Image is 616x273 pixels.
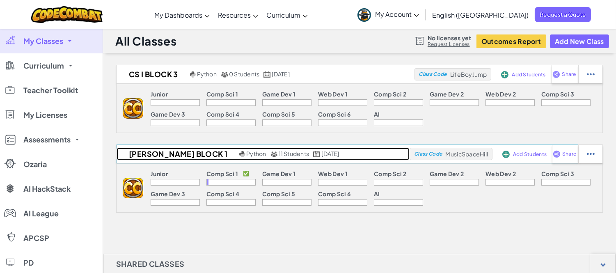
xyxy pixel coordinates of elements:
button: Add New Class [550,34,609,48]
img: calendar.svg [313,151,321,157]
span: My Dashboards [154,11,202,19]
span: My Licenses [23,111,67,119]
span: Teacher Toolkit [23,87,78,94]
img: MultipleUsers.png [270,151,278,157]
p: Comp Sci 5 [262,111,295,117]
img: python.png [190,71,196,78]
span: Ozaria [23,161,47,168]
p: ✅ [243,170,249,177]
span: 11 Students [279,150,309,157]
p: AI [374,111,380,117]
p: Comp Sci 3 [541,170,574,177]
img: avatar [357,8,371,22]
a: Request Licenses [428,41,471,48]
span: Python [197,70,217,78]
span: MusicSpaceHill [446,150,488,158]
img: logo [123,178,143,198]
p: Web Dev 2 [485,170,516,177]
span: Python [246,150,266,157]
a: CS I Block 3 Python 0 Students [DATE] [117,68,414,80]
p: Comp Sci 2 [374,170,406,177]
p: Junior [151,170,168,177]
p: Comp Sci 6 [318,111,350,117]
span: AI League [23,210,59,217]
img: logo [123,98,143,119]
p: Comp Sci 1 [206,91,238,97]
img: CodeCombat logo [31,6,103,23]
a: Curriculum [262,4,312,26]
span: No licenses yet [428,34,471,41]
p: Game Dev 2 [430,170,464,177]
span: Curriculum [266,11,300,19]
p: Game Dev 3 [151,190,185,197]
a: Request a Quote [535,7,591,22]
p: Game Dev 1 [262,170,295,177]
span: Class Code [419,72,447,77]
span: Assessments [23,136,71,143]
span: [DATE] [272,70,290,78]
a: [PERSON_NAME] Block 1 Python 11 Students [DATE] [117,148,410,160]
button: Outcomes Report [476,34,546,48]
h1: All Classes [115,33,176,49]
a: My Account [353,2,423,28]
span: AI HackStack [23,185,71,193]
span: English ([GEOGRAPHIC_DATA]) [432,11,529,19]
img: python.png [239,151,245,157]
img: IconShare_Purple.svg [553,150,561,158]
span: [DATE] [321,150,339,157]
img: MultipleUsers.png [221,71,228,78]
p: Game Dev 2 [430,91,464,97]
span: Class Code [414,151,442,156]
img: IconShare_Purple.svg [552,71,560,78]
p: Comp Sci 4 [206,190,239,197]
h2: [PERSON_NAME] Block 1 [117,148,237,160]
span: My Classes [23,37,63,45]
p: Web Dev 1 [318,170,348,177]
span: Share [562,72,576,77]
p: Web Dev 2 [485,91,516,97]
img: calendar.svg [263,71,271,78]
p: AI [374,190,380,197]
p: Comp Sci 4 [206,111,239,117]
span: 0 Students [229,70,259,78]
p: Game Dev 1 [262,91,295,97]
span: LifeBoyJump [450,71,487,78]
p: Web Dev 1 [318,91,348,97]
p: Game Dev 3 [151,111,185,117]
a: Resources [214,4,262,26]
p: Comp Sci 3 [541,91,574,97]
span: Add Students [512,72,545,77]
span: Resources [218,11,251,19]
img: IconAddStudents.svg [501,71,508,78]
p: Comp Sci 1 [206,170,238,177]
span: Curriculum [23,62,64,69]
span: My Account [375,10,419,18]
p: Comp Sci 5 [262,190,295,197]
p: Comp Sci 6 [318,190,350,197]
a: English ([GEOGRAPHIC_DATA]) [428,4,533,26]
h2: CS I Block 3 [117,68,188,80]
img: IconAddStudents.svg [502,151,510,158]
img: IconStudentEllipsis.svg [587,150,595,158]
p: Junior [151,91,168,97]
span: Add Students [513,152,547,157]
span: Share [562,151,576,156]
img: IconStudentEllipsis.svg [587,71,595,78]
a: My Dashboards [150,4,214,26]
p: Comp Sci 2 [374,91,406,97]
